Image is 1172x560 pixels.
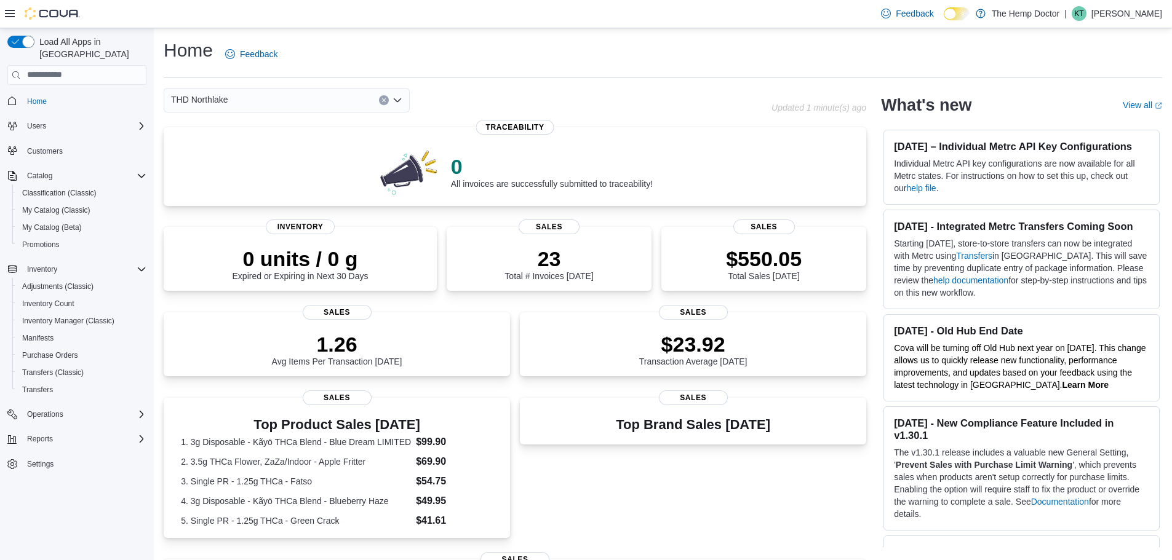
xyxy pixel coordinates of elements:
[944,20,944,21] span: Dark Mode
[476,120,554,135] span: Traceability
[894,417,1149,441] h3: [DATE] - New Compliance Feature Included in v1.30.1
[27,409,63,419] span: Operations
[22,143,146,159] span: Customers
[303,390,372,405] span: Sales
[379,95,389,105] button: Clear input
[22,94,52,109] a: Home
[12,184,151,202] button: Classification (Classic)
[17,348,146,363] span: Purchase Orders
[894,325,1149,337] h3: [DATE] - Old Hub End Date
[27,146,63,156] span: Customers
[17,203,95,218] a: My Catalog (Classic)
[22,282,94,291] span: Adjustments (Classic)
[22,168,146,183] span: Catalog
[22,168,57,183] button: Catalog
[22,407,146,422] span: Operations
[22,240,60,250] span: Promotions
[519,219,580,234] span: Sales
[27,121,46,131] span: Users
[17,314,146,328] span: Inventory Manager (Classic)
[34,36,146,60] span: Load All Apps in [GEOGRAPHIC_DATA]
[12,219,151,236] button: My Catalog (Beta)
[22,456,146,471] span: Settings
[22,407,68,422] button: Operations
[881,95,971,115] h2: What's new
[1062,380,1109,390] strong: Learn More
[17,348,83,363] a: Purchase Orders
[22,299,74,309] span: Inventory Count
[17,186,102,200] a: Classification (Classic)
[27,434,53,444] span: Reports
[22,316,114,326] span: Inventory Manager (Classic)
[17,237,146,252] span: Promotions
[2,261,151,278] button: Inventory
[393,95,402,105] button: Open list of options
[17,331,146,345] span: Manifests
[896,460,1072,470] strong: Prevent Sales with Purchase Limit Warning
[451,154,653,189] div: All invoices are successfully submitted to traceability!
[27,264,57,274] span: Inventory
[17,296,146,311] span: Inventory Count
[17,382,58,397] a: Transfers
[896,7,933,20] span: Feedback
[659,305,728,320] span: Sales
[22,262,62,277] button: Inventory
[12,347,151,364] button: Purchase Orders
[17,220,87,235] a: My Catalog (Beta)
[639,332,747,357] p: $23.92
[7,87,146,505] nav: Complex example
[894,157,1149,194] p: Individual Metrc API key configurations are now available for all Metrc states. For instructions ...
[272,332,402,366] div: Avg Items Per Transaction [DATE]
[22,144,68,159] a: Customers
[22,350,78,360] span: Purchase Orders
[416,435,493,449] dd: $99.90
[616,417,770,432] h3: Top Brand Sales [DATE]
[22,119,51,133] button: Users
[894,343,1146,390] span: Cova will be turning off Old Hub next year on [DATE]. This change allows us to quickly release ne...
[17,186,146,200] span: Classification (Classic)
[894,237,1149,299] p: Starting [DATE], store-to-store transfers can now be integrated with Metrc using in [GEOGRAPHIC_D...
[726,246,802,271] p: $550.05
[416,454,493,469] dd: $69.90
[17,365,146,380] span: Transfers (Classic)
[233,246,369,271] p: 0 units / 0 g
[1031,497,1089,507] a: Documentation
[27,171,52,181] span: Catalog
[876,1,938,26] a: Feedback
[25,7,80,20] img: Cova
[771,103,866,112] p: Updated 1 minute(s) ago
[27,459,54,469] span: Settings
[17,382,146,397] span: Transfers
[956,251,992,261] a: Transfers
[164,38,213,63] h1: Home
[906,183,936,193] a: help file
[22,457,58,471] a: Settings
[12,278,151,295] button: Adjustments (Classic)
[220,42,282,66] a: Feedback
[17,279,98,294] a: Adjustments (Classic)
[12,236,151,253] button: Promotions
[504,246,593,271] p: 23
[2,92,151,110] button: Home
[2,167,151,184] button: Catalog
[181,515,411,527] dt: 5. Single PR - 1.25g THCa - Green Crack
[1072,6,1086,21] div: Kyle Trask
[17,220,146,235] span: My Catalog (Beta)
[22,205,90,215] span: My Catalog (Classic)
[22,93,146,109] span: Home
[2,455,151,473] button: Settings
[659,390,728,405] span: Sales
[17,237,65,252] a: Promotions
[639,332,747,366] div: Transaction Average [DATE]
[181,455,411,468] dt: 2. 3.5g THCa Flower, ZaZa/Indoor - Apple Fritter
[233,246,369,281] div: Expired or Expiring in Next 30 Days
[12,312,151,329] button: Inventory Manager (Classic)
[377,147,441,196] img: 0
[22,368,84,377] span: Transfers (Classic)
[17,314,119,328] a: Inventory Manager (Classic)
[17,365,89,380] a: Transfers (Classic)
[416,513,493,528] dd: $41.61
[1064,6,1067,21] p: |
[12,381,151,398] button: Transfers
[266,219,335,234] span: Inventory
